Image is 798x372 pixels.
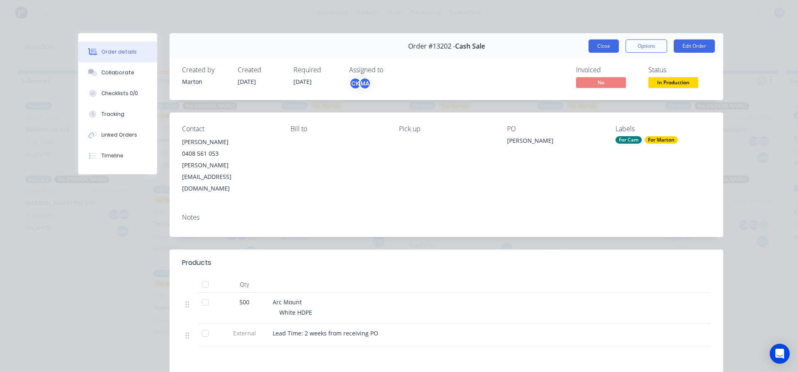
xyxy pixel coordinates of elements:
[238,66,283,74] div: Created
[78,104,157,125] button: Tracking
[101,48,137,56] div: Order details
[182,125,277,133] div: Contact
[219,276,269,293] div: Qty
[507,125,602,133] div: PO
[78,62,157,83] button: Collaborate
[507,136,602,148] div: [PERSON_NAME]
[648,77,698,88] span: In Production
[78,125,157,145] button: Linked Orders
[349,66,432,74] div: Assigned to
[182,136,277,148] div: [PERSON_NAME]
[273,298,302,306] span: Arc Mount
[626,39,667,53] button: Options
[182,159,277,194] div: [PERSON_NAME][EMAIL_ADDRESS][DOMAIN_NAME]
[273,329,378,337] span: Lead Time: 2 weeks from receiving PO
[101,110,124,118] div: Tracking
[239,298,249,306] span: 500
[589,39,619,53] button: Close
[293,66,339,74] div: Required
[182,77,228,86] div: Marton
[648,66,711,74] div: Status
[101,152,123,159] div: Timeline
[408,42,455,50] span: Order #13202 -
[349,77,362,90] div: CK
[291,125,386,133] div: Bill to
[359,77,371,90] div: MA
[78,83,157,104] button: Checklists 0/0
[349,77,371,90] button: CKMA
[616,136,642,144] div: For Cam
[293,78,312,86] span: [DATE]
[455,42,485,50] span: Cash Sale
[78,42,157,62] button: Order details
[674,39,715,53] button: Edit Order
[182,148,277,159] div: 0408 561 053
[182,136,277,194] div: [PERSON_NAME]0408 561 053[PERSON_NAME][EMAIL_ADDRESS][DOMAIN_NAME]
[223,329,266,338] span: External
[78,145,157,166] button: Timeline
[645,136,678,144] div: For Marton
[616,125,711,133] div: Labels
[101,90,138,97] div: Checklists 0/0
[399,125,494,133] div: Pick up
[182,213,711,221] div: Notes
[576,77,626,88] span: No
[770,344,790,364] div: Open Intercom Messenger
[182,258,211,268] div: Products
[279,308,312,316] span: White HDPE
[648,77,698,90] button: In Production
[576,66,638,74] div: Invoiced
[101,69,134,76] div: Collaborate
[101,131,137,139] div: Linked Orders
[182,66,228,74] div: Created by
[238,78,256,86] span: [DATE]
